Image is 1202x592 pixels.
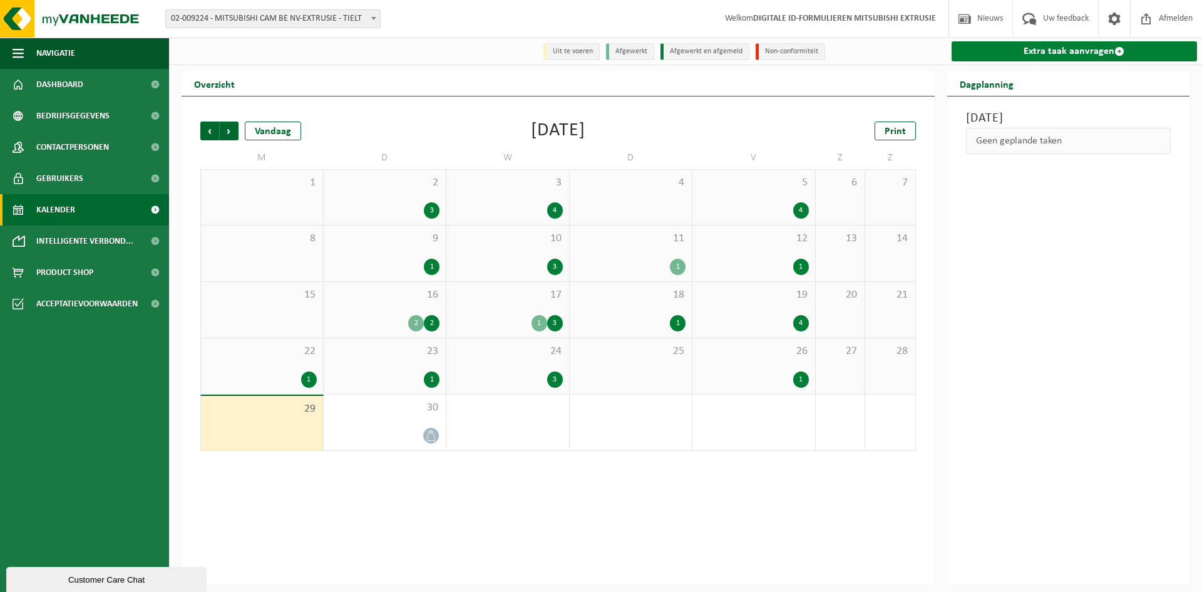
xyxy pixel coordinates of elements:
[576,232,686,246] span: 11
[570,147,693,169] td: D
[793,371,809,388] div: 1
[547,371,563,388] div: 3
[793,202,809,219] div: 4
[207,232,317,246] span: 8
[36,288,138,319] span: Acceptatievoorwaarden
[753,14,936,23] strong: DIGITALE ID-FORMULIEREN MITSUBISHI EXTRUSIE
[699,288,809,302] span: 19
[165,9,381,28] span: 02-009224 - MITSUBISHI CAM BE NV-EXTRUSIE - TIELT
[822,288,859,302] span: 20
[424,202,439,219] div: 3
[756,43,825,60] li: Non-conformiteit
[875,122,916,140] a: Print
[324,147,447,169] td: D
[822,345,859,358] span: 27
[966,109,1171,128] h3: [DATE]
[871,345,908,358] span: 28
[699,345,809,358] span: 26
[865,147,915,169] td: Z
[871,176,908,190] span: 7
[660,43,749,60] li: Afgewerkt en afgemeld
[207,402,317,416] span: 29
[871,232,908,246] span: 14
[947,71,1026,96] h2: Dagplanning
[532,315,547,331] div: 1
[699,232,809,246] span: 12
[36,38,75,69] span: Navigatie
[816,147,866,169] td: Z
[822,176,859,190] span: 6
[301,371,317,388] div: 1
[606,43,654,60] li: Afgewerkt
[330,176,440,190] span: 2
[330,401,440,415] span: 30
[36,194,75,226] span: Kalender
[6,564,209,592] iframe: chat widget
[36,226,133,257] span: Intelligente verbond...
[446,147,570,169] td: W
[245,122,301,140] div: Vandaag
[547,202,563,219] div: 4
[670,259,686,275] div: 1
[424,315,439,331] div: 2
[793,315,809,331] div: 4
[207,288,317,302] span: 15
[424,371,439,388] div: 1
[871,288,908,302] span: 21
[166,10,380,28] span: 02-009224 - MITSUBISHI CAM BE NV-EXTRUSIE - TIELT
[200,147,324,169] td: M
[699,176,809,190] span: 5
[424,259,439,275] div: 1
[36,132,109,163] span: Contactpersonen
[547,315,563,331] div: 3
[408,315,424,331] div: 2
[822,232,859,246] span: 13
[966,128,1171,154] div: Geen geplande taken
[952,41,1198,61] a: Extra taak aanvragen
[330,232,440,246] span: 9
[453,288,563,302] span: 17
[547,259,563,275] div: 3
[885,127,906,137] span: Print
[670,315,686,331] div: 1
[531,122,585,140] div: [DATE]
[36,100,110,132] span: Bedrijfsgegevens
[543,43,600,60] li: Uit te voeren
[692,147,816,169] td: V
[453,232,563,246] span: 10
[36,257,93,288] span: Product Shop
[207,176,317,190] span: 1
[182,71,247,96] h2: Overzicht
[200,122,219,140] span: Vorige
[576,345,686,358] span: 25
[220,122,239,140] span: Volgende
[453,345,563,358] span: 24
[453,176,563,190] span: 3
[576,288,686,302] span: 18
[207,345,317,358] span: 22
[576,176,686,190] span: 4
[330,288,440,302] span: 16
[330,345,440,358] span: 23
[36,69,83,100] span: Dashboard
[36,163,83,194] span: Gebruikers
[793,259,809,275] div: 1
